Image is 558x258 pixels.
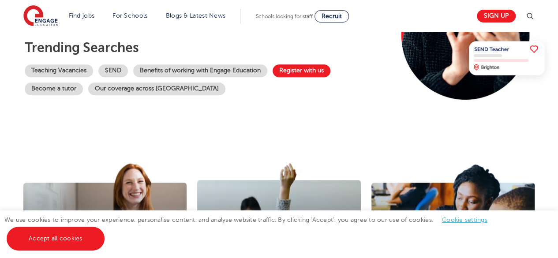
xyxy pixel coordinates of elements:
[477,10,516,22] a: Sign up
[25,82,83,95] a: Become a tutor
[69,12,95,19] a: Find jobs
[7,227,105,251] a: Accept all cookies
[98,64,128,77] a: SEND
[322,13,342,19] span: Recruit
[442,217,487,223] a: Cookie settings
[256,13,313,19] span: Schools looking for staff
[273,64,330,77] a: Register with us
[112,12,147,19] a: For Schools
[315,10,349,22] a: Recruit
[88,82,225,95] a: Our coverage across [GEOGRAPHIC_DATA]
[25,64,93,77] a: Teaching Vacancies
[23,5,58,27] img: Engage Education
[25,40,381,56] p: Trending searches
[4,217,496,242] span: We use cookies to improve your experience, personalise content, and analyse website traffic. By c...
[133,64,267,77] a: Benefits of working with Engage Education
[166,12,226,19] a: Blogs & Latest News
